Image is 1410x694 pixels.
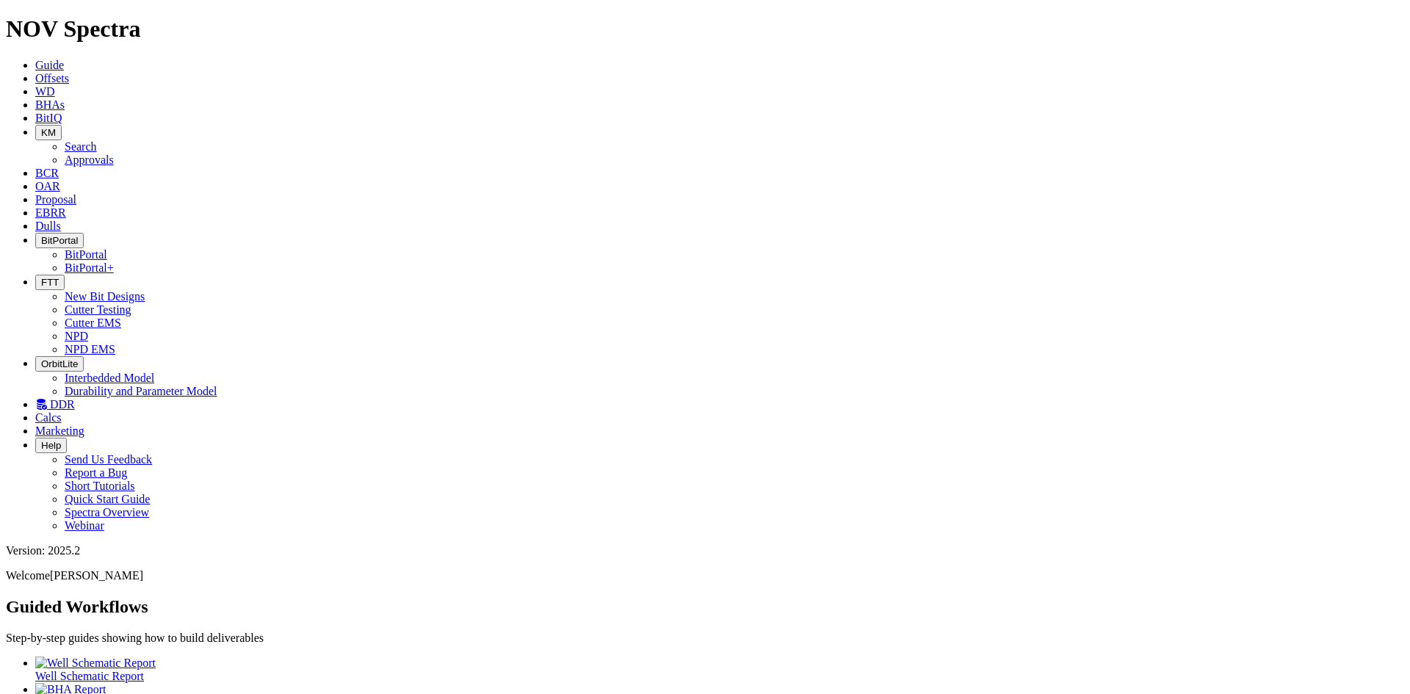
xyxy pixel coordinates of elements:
[41,235,78,246] span: BitPortal
[35,72,69,84] a: Offsets
[35,125,62,140] button: KM
[65,480,135,492] a: Short Tutorials
[6,15,1404,43] h1: NOV Spectra
[65,453,152,466] a: Send Us Feedback
[35,167,59,179] a: BCR
[65,140,97,153] a: Search
[65,248,107,261] a: BitPortal
[35,59,64,71] a: Guide
[41,440,61,451] span: Help
[6,569,1404,582] p: Welcome
[65,506,149,518] a: Spectra Overview
[35,275,65,290] button: FTT
[35,438,67,453] button: Help
[35,657,1404,682] a: Well Schematic Report Well Schematic Report
[35,85,55,98] a: WD
[65,153,114,166] a: Approvals
[35,180,60,192] a: OAR
[41,127,56,138] span: KM
[6,597,1404,617] h2: Guided Workflows
[35,356,84,372] button: OrbitLite
[35,398,75,411] a: DDR
[50,398,75,411] span: DDR
[65,330,88,342] a: NPD
[65,466,127,479] a: Report a Bug
[65,372,154,384] a: Interbedded Model
[65,493,150,505] a: Quick Start Guide
[35,411,62,424] a: Calcs
[35,98,65,111] a: BHAs
[65,519,104,532] a: Webinar
[41,277,59,288] span: FTT
[41,358,78,369] span: OrbitLite
[65,303,131,316] a: Cutter Testing
[65,343,115,355] a: NPD EMS
[35,193,76,206] a: Proposal
[65,290,145,303] a: New Bit Designs
[65,385,217,397] a: Durability and Parameter Model
[65,317,121,329] a: Cutter EMS
[35,220,61,232] a: Dulls
[35,112,62,124] a: BitIQ
[65,261,114,274] a: BitPortal+
[35,657,156,670] img: Well Schematic Report
[35,233,84,248] button: BitPortal
[35,424,84,437] a: Marketing
[35,206,66,219] a: EBRR
[35,670,144,682] span: Well Schematic Report
[6,632,1404,645] p: Step-by-step guides showing how to build deliverables
[50,569,143,582] span: [PERSON_NAME]
[6,544,1404,557] div: Version: 2025.2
